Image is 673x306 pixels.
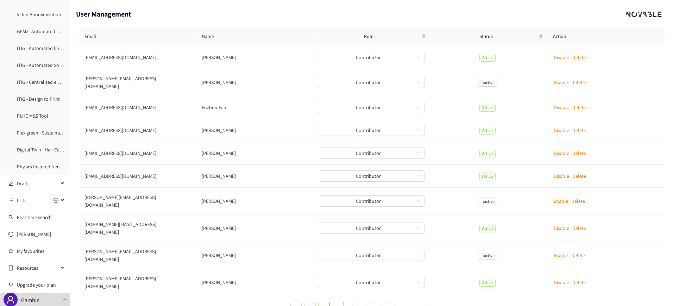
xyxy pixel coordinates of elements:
[572,149,586,157] p: Delete
[79,165,196,188] td: [EMAIL_ADDRESS][DOMAIN_NAME]
[17,79,132,85] a: ITIG - Centralized employee self-service travel solutions
[638,272,673,306] iframe: Chat Widget
[6,295,15,304] span: user
[572,277,586,288] button: Delete
[17,244,65,258] a: My favourites
[571,79,585,86] p: Delete
[554,54,569,61] p: Disable
[479,104,496,112] span: Active
[17,146,78,153] a: Digital Twin - Hair Care Bottle
[323,102,421,113] span: Contributor
[17,11,61,18] a: Video Anonymization
[79,242,196,269] td: [PERSON_NAME][EMAIL_ADDRESS][DOMAIN_NAME]
[196,142,313,165] td: Rakesh Gummalla
[196,165,313,188] td: Orr Hameiri
[554,77,568,88] button: Enable
[479,127,496,135] span: Active
[554,102,569,113] button: Disable
[572,172,586,180] p: Delete
[422,34,426,38] span: filter
[554,279,569,286] p: Disable
[436,32,536,40] span: Status
[79,27,196,46] th: Email
[54,198,58,203] span: plus-circle
[8,266,13,270] span: book
[539,34,543,38] span: filter
[17,261,58,275] span: Resources
[8,198,13,203] span: unordered-list
[196,215,313,242] td: Michael Hausfeld
[571,195,585,207] button: Delete
[572,104,586,111] p: Delete
[17,130,88,136] a: Flexigreen - Sustainable Packaging
[554,195,568,207] button: Enable
[17,214,52,220] a: Real-time search
[21,287,60,305] p: Procter & Gamble
[572,223,586,234] button: Delete
[17,231,51,237] a: [PERSON_NAME]
[79,269,196,296] td: [PERSON_NAME][EMAIL_ADDRESS][DOMAIN_NAME]
[196,269,313,296] td: Rob Johnson
[554,197,568,205] p: Enable
[479,150,496,157] span: Active
[554,149,569,157] p: Disable
[554,52,569,63] button: Disable
[571,197,585,205] p: Delete
[79,96,196,119] td: [EMAIL_ADDRESS][DOMAIN_NAME]
[79,46,196,69] td: [EMAIL_ADDRESS][DOMAIN_NAME]
[323,277,421,288] span: Contributor
[17,163,84,170] a: Physics Inspired Neural Network
[17,278,65,292] span: Upgrade your plan
[196,69,313,96] td: Jason DeBruler
[17,193,26,207] span: Lists
[478,79,497,87] span: Inactive
[571,251,585,259] p: Delete
[537,31,545,42] span: filter
[319,32,419,40] span: Role
[196,27,313,46] th: Name
[554,125,569,136] button: Disable
[479,173,496,180] span: Active
[571,250,585,261] button: Delete
[323,77,421,88] span: Contributor
[554,172,569,180] p: Disable
[554,79,568,86] p: Enable
[17,28,73,35] a: GEMZ- Automated Loading
[572,102,586,113] button: Delete
[79,188,196,215] td: [PERSON_NAME][EMAIL_ADDRESS][DOMAIN_NAME]
[572,52,586,63] button: Delete
[420,31,427,42] span: filter
[572,148,586,159] button: Delete
[554,250,568,261] button: Enable
[479,225,496,232] span: Active
[572,279,586,286] p: Delete
[554,126,569,134] p: Disable
[554,277,569,288] button: Disable
[79,69,196,96] td: [PERSON_NAME][EMAIL_ADDRESS][DOMAIN_NAME]
[554,224,569,232] p: Disable
[17,96,60,102] a: ITIG - Design to Print
[8,282,13,287] span: trophy
[478,252,497,260] span: Inactive
[196,242,313,269] td: Zachary Hunn
[479,54,496,62] span: Active
[79,215,196,242] td: [DOMAIN_NAME][EMAIL_ADDRESS][DOMAIN_NAME]
[323,171,421,181] span: Contributor
[554,170,569,182] button: Disable
[196,188,313,215] td: Chris Haun
[554,148,569,159] button: Disable
[554,251,568,259] p: Enable
[8,181,13,186] span: edit
[323,148,421,158] span: Contributor
[478,198,497,205] span: Inactive
[17,113,48,119] a: F&HC M&S Tool
[17,45,108,51] a: ITIG - Automated financial forecasting tools
[572,224,586,232] p: Delete
[196,119,313,142] td: Juraj Grancic
[554,223,569,234] button: Disable
[323,223,421,233] span: Contributor
[479,279,496,287] span: Active
[323,52,421,63] span: Contributor
[196,46,313,69] td: Andre Convents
